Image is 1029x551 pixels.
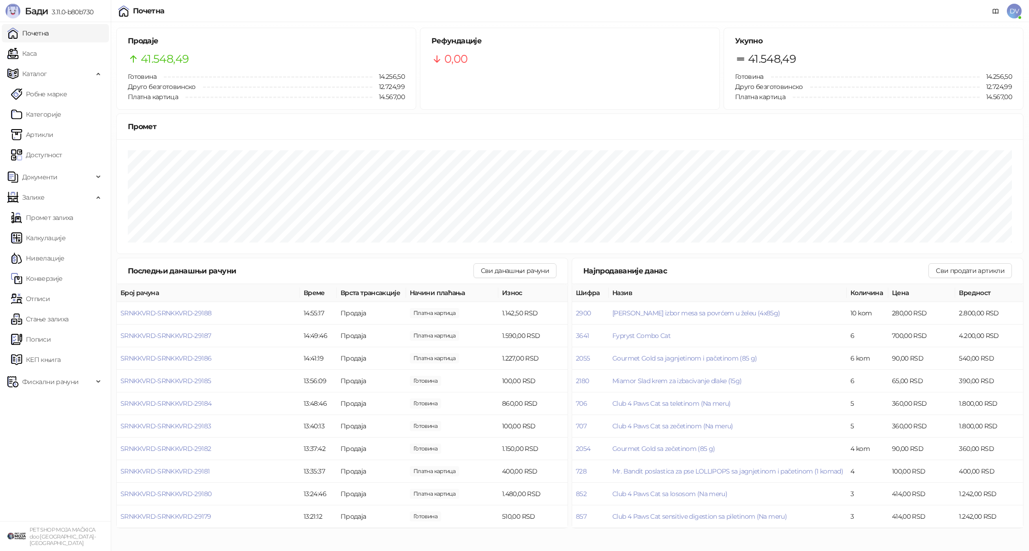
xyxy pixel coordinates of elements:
[22,65,47,83] span: Каталог
[576,490,586,498] button: 852
[11,310,68,328] a: Стање залиха
[888,460,956,483] td: 100,00 RSD
[955,460,1023,483] td: 400,00 RSD
[128,93,178,101] span: Платна картица
[300,347,337,370] td: 14:41:19
[11,125,54,144] a: ArtikliАртикли
[847,302,888,325] td: 10 kom
[11,146,62,164] a: Доступност
[11,350,60,369] a: КЕП књига
[498,284,568,302] th: Износ
[612,512,787,521] button: Club 4 Paws Cat sensitive digestion sa piletinom (Na meru)
[120,332,211,340] button: SRNKKVRD-SRNKKVRD-29187
[847,438,888,460] td: 4 kom
[120,444,211,453] span: SRNKKVRD-SRNKKVRD-29182
[120,422,211,430] button: SRNKKVRD-SRNKKVRD-29183
[337,347,406,370] td: Продаја
[847,392,888,415] td: 5
[847,415,888,438] td: 5
[847,483,888,505] td: 3
[300,370,337,392] td: 13:56:09
[141,50,189,68] span: 41.548,49
[128,72,156,81] span: Готовина
[11,290,50,308] a: Отписи
[30,527,96,546] small: PET SHOP MOJA MAČKICA doo [GEOGRAPHIC_DATA]-[GEOGRAPHIC_DATA]
[498,302,568,325] td: 1.142,50 RSD
[337,415,406,438] td: Продаја
[410,398,441,409] span: 1.000,00
[337,370,406,392] td: Продаја
[612,444,715,453] button: Gourmet Gold sa zečetinom (85 g)
[22,168,57,186] span: Документи
[133,7,165,15] div: Почетна
[25,6,48,17] span: Бади
[120,399,211,408] button: SRNKKVRD-SRNKKVRD-29184
[612,377,742,385] button: Miamor Slad krem za izbacivanje dlake (15g)
[120,467,209,475] button: SRNKKVRD-SRNKKVRD-29181
[410,466,459,476] span: 400,00
[576,399,587,408] button: 706
[576,354,590,362] button: 2055
[612,354,757,362] button: Gourmet Gold sa jagnjetinom i pačetinom (85 g)
[128,265,473,277] div: Последњи данашњи рачуни
[847,460,888,483] td: 4
[7,527,26,545] img: 64x64-companyLogo-9f44b8df-f022-41eb-b7d6-300ad218de09.png
[337,302,406,325] td: Продаја
[120,512,211,521] span: SRNKKVRD-SRNKKVRD-29179
[498,483,568,505] td: 1.480,00 RSD
[612,490,727,498] button: Club 4 Paws Cat sa lososom (Na meru)
[888,505,956,528] td: 414,00 RSD
[48,8,93,16] span: 3.11.0-b80b730
[498,460,568,483] td: 400,00 RSD
[955,392,1023,415] td: 1.800,00 RSD
[888,438,956,460] td: 90,00 RSD
[11,229,66,247] a: Калкулације
[847,284,888,302] th: Количина
[410,489,459,499] span: 1.480,00
[888,302,956,325] td: 280,00 RSD
[120,490,211,498] button: SRNKKVRD-SRNKKVRD-29180
[888,370,956,392] td: 65,00 RSD
[576,309,591,317] button: 2900
[11,85,67,103] a: Робне марке
[120,309,211,317] button: SRNKKVRD-SRNKKVRD-29188
[337,392,406,415] td: Продаја
[955,505,1023,528] td: 1.242,00 RSD
[120,377,211,385] button: SRNKKVRD-SRNKKVRD-29185
[888,284,956,302] th: Цена
[337,325,406,347] td: Продаја
[612,309,780,317] button: [PERSON_NAME] izbor mesa sa povrćem u želeu (4x85g)
[300,392,337,415] td: 13:48:46
[576,512,586,521] button: 857
[955,370,1023,392] td: 390,00 RSD
[372,71,405,82] span: 14.256,50
[955,483,1023,505] td: 1.242,00 RSD
[337,460,406,483] td: Продаја
[117,284,300,302] th: Број рачуна
[431,36,708,47] h5: Рефундације
[372,92,405,102] span: 14.567,00
[128,121,1012,132] div: Промет
[6,4,20,18] img: Logo
[576,467,586,475] button: 728
[300,284,337,302] th: Време
[128,36,405,47] h5: Продаје
[1007,4,1022,18] span: DV
[498,438,568,460] td: 1.150,00 RSD
[955,415,1023,438] td: 1.800,00 RSD
[888,415,956,438] td: 360,00 RSD
[498,370,568,392] td: 100,00 RSD
[735,72,764,81] span: Готовина
[300,325,337,347] td: 14:49:46
[300,302,337,325] td: 14:55:17
[888,392,956,415] td: 360,00 RSD
[980,71,1012,82] span: 14.256,50
[847,347,888,370] td: 6 kom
